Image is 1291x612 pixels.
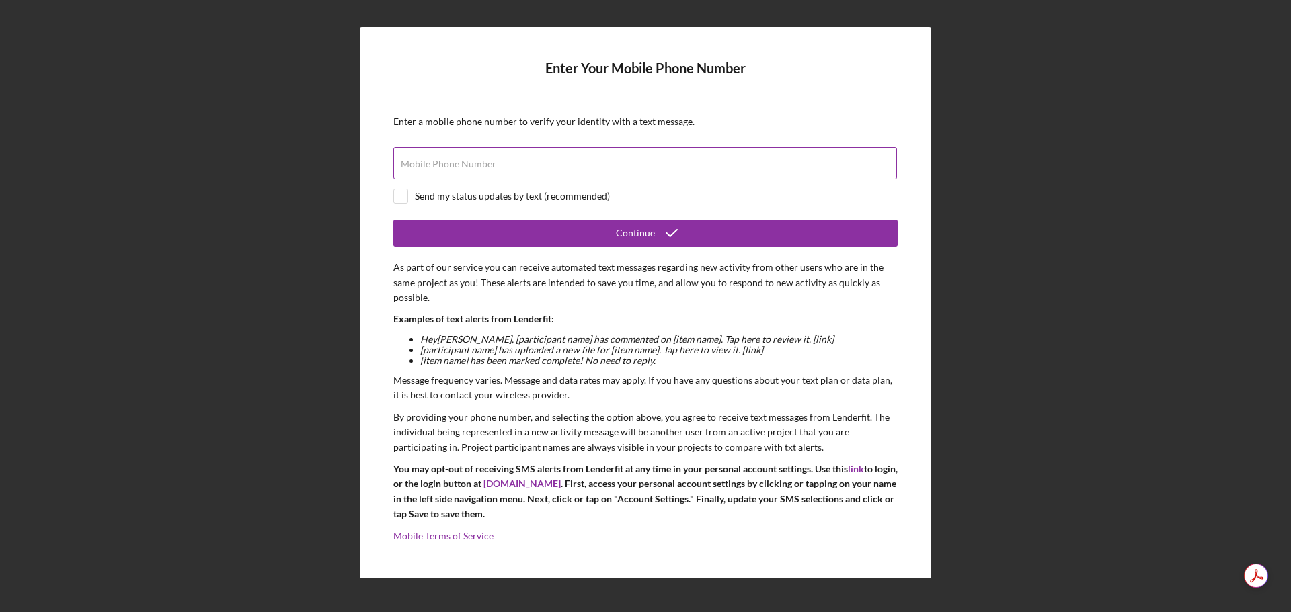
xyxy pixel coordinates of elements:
[401,159,496,169] label: Mobile Phone Number
[393,462,898,522] p: You may opt-out of receiving SMS alerts from Lenderfit at any time in your personal account setti...
[393,220,898,247] button: Continue
[393,373,898,403] p: Message frequency varies. Message and data rates may apply. If you have any questions about your ...
[393,116,898,127] div: Enter a mobile phone number to verify your identity with a text message.
[420,355,898,366] li: [item name] has been marked complete! No need to reply.
[420,345,898,355] li: [participant name] has uploaded a new file for [item name]. Tap here to view it. [link]
[616,220,655,247] div: Continue
[393,60,898,96] h4: Enter Your Mobile Phone Number
[848,463,864,474] a: link
[393,410,898,455] p: By providing your phone number, and selecting the option above, you agree to receive text message...
[393,530,494,541] a: Mobile Terms of Service
[420,334,898,345] li: Hey [PERSON_NAME] , [participant name] has commented on [item name]. Tap here to review it. [link]
[415,191,610,202] div: Send my status updates by text (recommended)
[393,260,898,305] p: As part of our service you can receive automated text messages regarding new activity from other ...
[393,312,898,326] p: Examples of text alerts from Lenderfit:
[483,478,561,489] a: [DOMAIN_NAME]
